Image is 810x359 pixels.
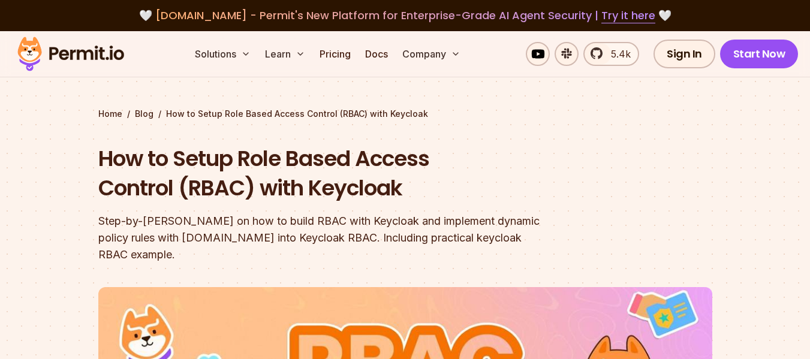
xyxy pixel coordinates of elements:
[155,8,655,23] span: [DOMAIN_NAME] - Permit's New Platform for Enterprise-Grade AI Agent Security |
[98,108,122,120] a: Home
[604,47,631,61] span: 5.4k
[360,42,393,66] a: Docs
[654,40,715,68] a: Sign In
[98,108,712,120] div: / /
[98,213,559,263] div: Step-by-[PERSON_NAME] on how to build RBAC with Keycloak and implement dynamic policy rules with ...
[190,42,255,66] button: Solutions
[398,42,465,66] button: Company
[135,108,153,120] a: Blog
[98,144,559,203] h1: How to Setup Role Based Access Control (RBAC) with Keycloak
[583,42,639,66] a: 5.4k
[315,42,356,66] a: Pricing
[720,40,799,68] a: Start Now
[260,42,310,66] button: Learn
[12,34,130,74] img: Permit logo
[29,7,781,24] div: 🤍 🤍
[601,8,655,23] a: Try it here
